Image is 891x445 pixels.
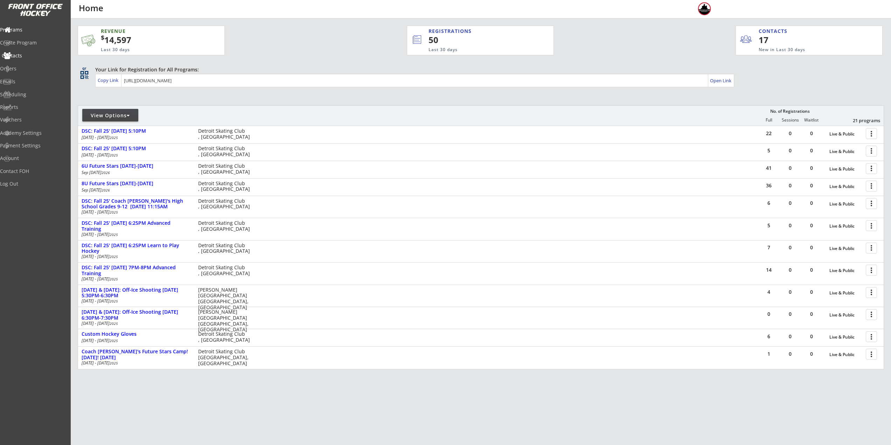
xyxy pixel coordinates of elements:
button: more_vert [866,146,877,157]
div: Coach [PERSON_NAME]'s Future Stars Camp! [DATE]! [DATE] [82,349,191,361]
em: 2025 [110,321,118,326]
em: 2026 [102,170,110,175]
div: [DATE] - [DATE] [82,339,189,343]
div: 21 programs [844,117,880,124]
div: DSC: Fall 25' [DATE] 7PM-8PM Advanced Training [82,265,191,277]
div: Detroit Skating Club , [GEOGRAPHIC_DATA] [198,243,253,255]
div: Live & Public [829,335,862,340]
div: Live & Public [829,291,862,295]
div: 1 [758,352,779,356]
button: more_vert [866,198,877,209]
div: 0 [801,312,822,317]
button: more_vert [866,331,877,342]
button: more_vert [866,163,877,174]
div: Detroit Skating Club , [GEOGRAPHIC_DATA] [198,163,253,175]
div: 0 [801,201,822,206]
div: [DATE] - [DATE] [82,153,189,157]
div: [DATE] - [DATE] [82,210,189,214]
div: No. of Registrations [768,109,812,114]
div: 0 [780,245,801,250]
div: Last 30 days [101,47,190,53]
div: 0 [801,245,822,250]
div: 0 [801,352,822,356]
div: 0 [801,148,822,153]
div: Your Link for Registration for All Programs: [95,66,862,73]
div: Waitlist [801,118,822,123]
div: DSC: Fall 25' Coach [PERSON_NAME]'s High School Grades 9-12 [DATE] 11:15AM [82,198,191,210]
div: Detroit Skating Club , [GEOGRAPHIC_DATA] [198,220,253,232]
div: [DATE] & [DATE]: Off-Ice Shooting [DATE] 5:30PM-6:30PM [82,287,191,299]
sup: $ [101,33,104,42]
div: [PERSON_NAME][GEOGRAPHIC_DATA] [GEOGRAPHIC_DATA], [GEOGRAPHIC_DATA] [198,287,253,311]
div: 0 [780,131,801,136]
div: 0 [780,223,801,228]
div: 50 [429,34,530,46]
div: 0 [780,267,801,272]
div: Detroit Skating Club , [GEOGRAPHIC_DATA] [198,146,253,158]
em: 2025 [110,232,118,237]
div: 0 [801,131,822,136]
div: DSC: Fall 25' [DATE] 6:25PM Learn to Play Hockey [82,243,191,255]
div: [DATE] - [DATE] [82,299,189,303]
div: Live & Public [829,132,862,137]
div: 0 [780,201,801,206]
div: 0 [780,352,801,356]
button: more_vert [866,309,877,320]
div: [DATE] - [DATE] [82,321,189,326]
div: 0 [801,166,822,171]
div: 6U Future Stars [DATE]-[DATE] [82,163,191,169]
div: Live & Public [829,246,862,251]
div: 0 [780,290,801,294]
a: Open Link [710,76,732,85]
div: [DATE] - [DATE] [82,361,189,365]
div: Detroit Skating Club , [GEOGRAPHIC_DATA] [198,198,253,210]
div: REGISTRATIONS [429,28,521,35]
div: Full [758,118,779,123]
em: 2025 [110,153,118,158]
button: more_vert [866,349,877,360]
div: 0 [801,334,822,339]
div: 0 [801,267,822,272]
div: 8U Future Stars [DATE]-[DATE] [82,181,191,187]
div: Sep [DATE] [82,188,189,192]
div: Live & Public [829,313,862,318]
em: 2025 [110,135,118,140]
div: REVENUE [101,28,190,35]
div: Live & Public [829,167,862,172]
div: Open Link [710,78,732,84]
div: [DATE] - [DATE] [82,232,189,237]
div: 5 [758,223,779,228]
div: 0 [780,183,801,188]
em: 2025 [110,361,118,366]
div: 22 [758,131,779,136]
div: Sep [DATE] [82,171,189,175]
div: Live & Public [829,268,862,273]
div: 0 [758,312,779,317]
button: more_vert [866,220,877,231]
div: Copy Link [98,77,120,83]
div: [DATE] - [DATE] [82,255,189,259]
div: 5 [758,148,779,153]
div: 6 [758,334,779,339]
div: Detroit Skating Club [GEOGRAPHIC_DATA], [GEOGRAPHIC_DATA] [198,349,253,366]
div: View Options [82,112,138,119]
em: 2025 [110,338,118,343]
div: New in Last 30 days [759,47,850,53]
button: qr_code [79,70,90,80]
div: 0 [801,290,822,294]
div: Live & Public [829,224,862,229]
div: 0 [780,148,801,153]
div: 17 [759,34,802,46]
div: [DATE] - [DATE] [82,277,189,281]
em: 2026 [102,188,110,193]
div: 0 [801,223,822,228]
div: Live & Public [829,184,862,189]
div: 14,597 [101,34,202,46]
div: 0 [801,183,822,188]
em: 2025 [110,254,118,259]
button: more_vert [866,181,877,192]
div: 36 [758,183,779,188]
em: 2025 [110,210,118,215]
div: 6 [758,201,779,206]
div: Contacts [2,53,65,58]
